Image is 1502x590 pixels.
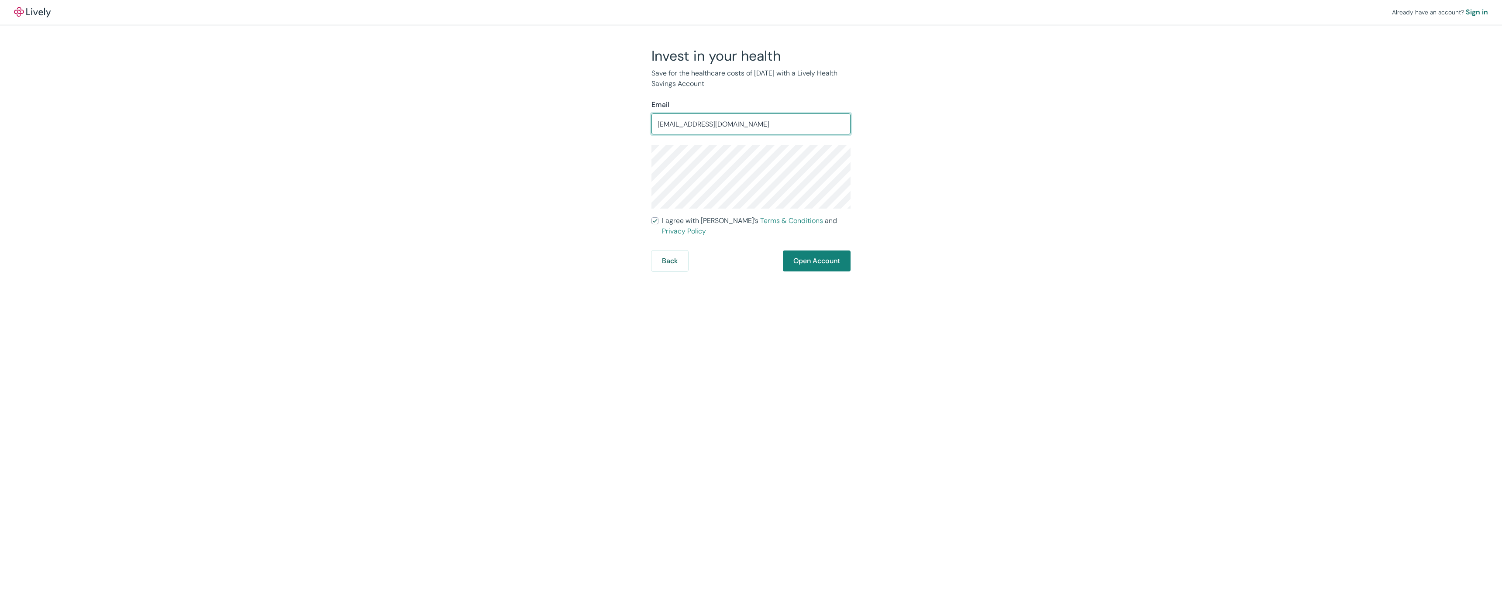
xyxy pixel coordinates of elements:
[14,7,51,17] img: Lively
[1392,7,1488,17] div: Already have an account?
[783,250,851,271] button: Open Account
[651,68,851,89] p: Save for the healthcare costs of [DATE] with a Lively Health Savings Account
[651,99,669,110] label: Email
[651,47,851,65] h2: Invest in your health
[1466,7,1488,17] a: Sign in
[760,216,823,225] a: Terms & Conditions
[651,250,688,271] button: Back
[14,7,51,17] a: LivelyLively
[662,216,851,237] span: I agree with [PERSON_NAME]’s and
[662,226,706,236] a: Privacy Policy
